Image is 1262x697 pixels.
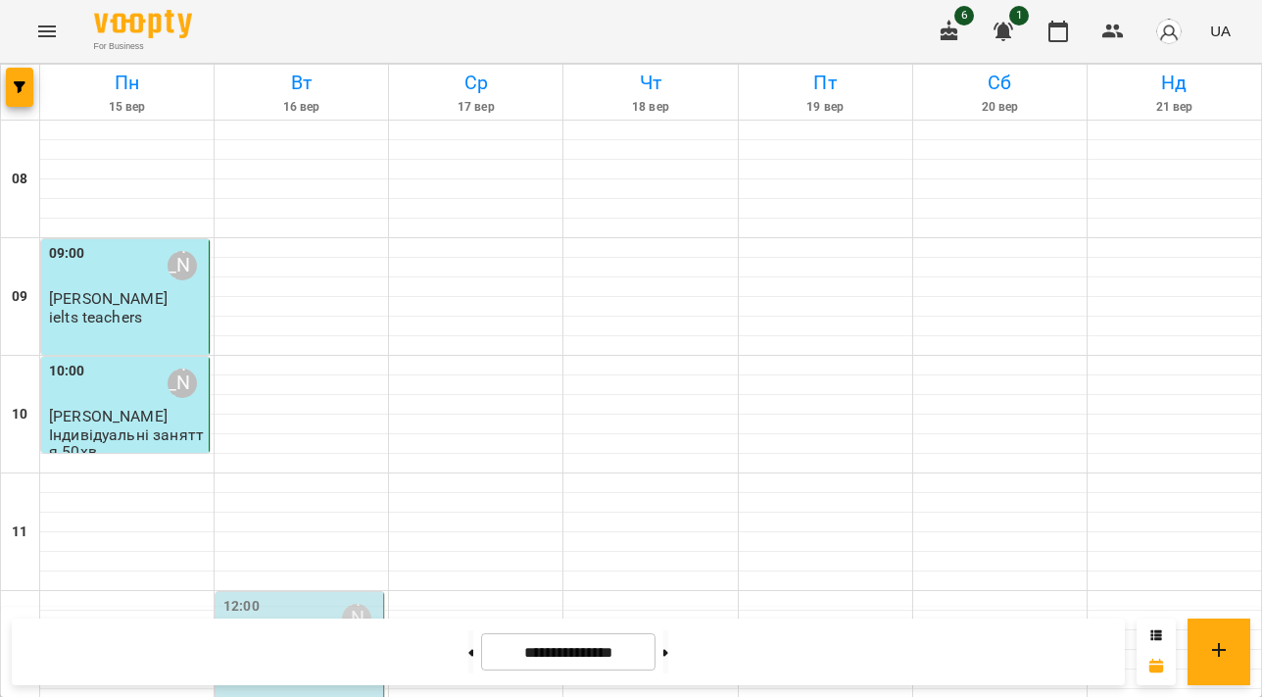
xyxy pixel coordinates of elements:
[94,10,192,38] img: Voopty Logo
[49,361,85,382] label: 10:00
[392,68,559,98] h6: Ср
[43,68,211,98] h6: Пн
[1091,98,1258,117] h6: 21 вер
[566,98,734,117] h6: 18 вер
[24,8,71,55] button: Menu
[1210,21,1231,41] span: UA
[342,604,371,633] div: Марія Хоміцька
[43,98,211,117] h6: 15 вер
[1009,6,1029,25] span: 1
[49,243,85,265] label: 09:00
[742,68,909,98] h6: Пт
[49,289,168,308] span: [PERSON_NAME]
[49,309,142,325] p: ielts teachers
[168,251,197,280] div: Марія Хоміцька
[218,98,385,117] h6: 16 вер
[12,169,27,190] h6: 08
[1155,18,1183,45] img: avatar_s.png
[916,68,1084,98] h6: Сб
[223,596,260,618] label: 12:00
[1202,13,1238,49] button: UA
[1091,68,1258,98] h6: Нд
[49,407,168,425] span: [PERSON_NAME]
[49,426,205,461] p: Індивідуальні заняття 50хв
[168,369,197,398] div: Марія Хоміцька
[916,98,1084,117] h6: 20 вер
[12,522,27,543] h6: 11
[12,404,27,425] h6: 10
[12,286,27,308] h6: 09
[566,68,734,98] h6: Чт
[392,98,559,117] h6: 17 вер
[218,68,385,98] h6: Вт
[742,98,909,117] h6: 19 вер
[94,40,192,53] span: For Business
[954,6,974,25] span: 6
